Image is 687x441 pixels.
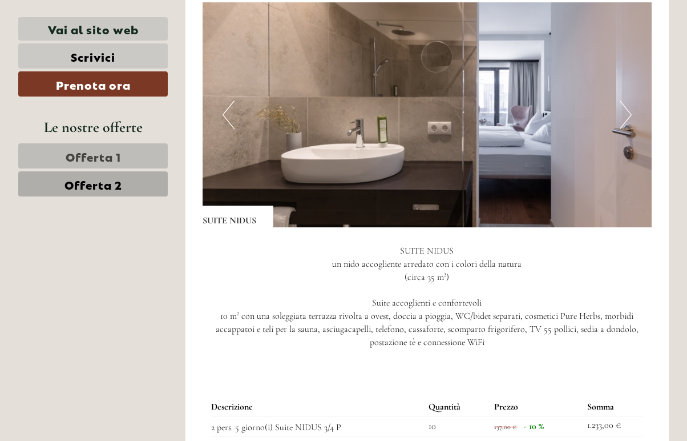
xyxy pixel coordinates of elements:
[490,398,583,416] th: Prezzo
[583,416,643,436] td: 1.233,00 €
[204,9,245,28] div: [DATE]
[524,420,544,432] span: - 10 %
[211,416,425,436] td: 2 pers. 5 giorno(i) Suite NIDUS 3/4 P
[620,101,632,129] button: Next
[382,296,450,321] button: Invia
[18,71,168,97] a: Prenota ora
[424,398,489,416] th: Quantità
[18,117,168,138] div: Le nostre offerte
[583,398,643,416] th: Somma
[424,416,489,436] td: 10
[9,31,158,66] div: Buon giorno, come possiamo aiutarla?
[203,244,652,349] p: SUITE NIDUS un nido accogliente arredato con i colori della natura (circa 35 m²) Suite accoglient...
[18,17,168,41] a: Vai al sito web
[203,206,273,227] div: SUITE NIDUS
[203,2,652,227] img: image
[17,33,152,42] div: [GEOGRAPHIC_DATA]
[18,43,168,69] a: Scrivici
[211,398,425,416] th: Descrizione
[17,55,152,63] small: 08:41
[494,423,516,431] span: 137,00 €
[66,148,121,164] span: Offerta 1
[64,176,122,192] span: Offerta 2
[223,101,235,129] button: Previous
